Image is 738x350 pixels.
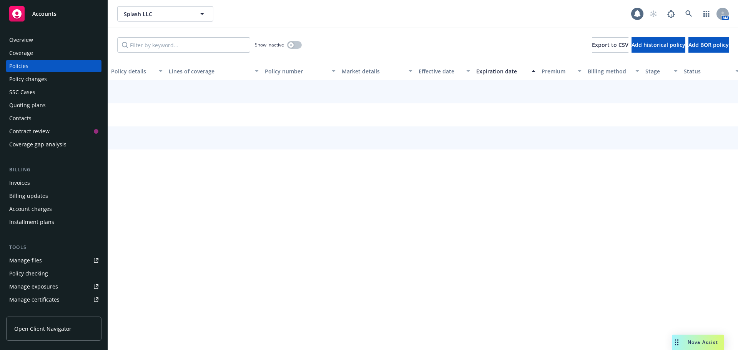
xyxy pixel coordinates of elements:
[169,67,250,75] div: Lines of coverage
[6,99,101,111] a: Quoting plans
[681,6,696,22] a: Search
[6,267,101,280] a: Policy checking
[9,138,66,151] div: Coverage gap analysis
[473,62,539,80] button: Expiration date
[9,125,50,138] div: Contract review
[542,67,573,75] div: Premium
[419,67,462,75] div: Effective date
[6,307,101,319] a: Manage claims
[585,62,642,80] button: Billing method
[632,37,685,53] button: Add historical policy
[9,280,58,293] div: Manage exposures
[646,6,661,22] a: Start snowing
[663,6,679,22] a: Report a Bug
[672,335,681,350] div: Drag to move
[111,67,154,75] div: Policy details
[342,67,404,75] div: Market details
[32,11,57,17] span: Accounts
[108,62,166,80] button: Policy details
[645,67,669,75] div: Stage
[688,339,718,345] span: Nova Assist
[6,112,101,124] a: Contacts
[6,244,101,251] div: Tools
[339,62,416,80] button: Market details
[672,335,724,350] button: Nova Assist
[6,47,101,59] a: Coverage
[6,125,101,138] a: Contract review
[262,62,339,80] button: Policy number
[6,138,101,151] a: Coverage gap analysis
[124,10,190,18] span: Splash LLC
[9,203,52,215] div: Account charges
[9,86,35,98] div: SSC Cases
[6,280,101,293] a: Manage exposures
[6,177,101,189] a: Invoices
[117,37,250,53] input: Filter by keyword...
[688,41,729,48] span: Add BOR policy
[6,34,101,46] a: Overview
[6,254,101,267] a: Manage files
[6,73,101,85] a: Policy changes
[688,37,729,53] button: Add BOR policy
[6,3,101,25] a: Accounts
[6,190,101,202] a: Billing updates
[255,41,284,48] span: Show inactive
[9,60,28,72] div: Policies
[416,62,473,80] button: Effective date
[592,41,628,48] span: Export to CSV
[539,62,585,80] button: Premium
[9,216,54,228] div: Installment plans
[9,254,42,267] div: Manage files
[632,41,685,48] span: Add historical policy
[6,60,101,72] a: Policies
[9,34,33,46] div: Overview
[9,47,33,59] div: Coverage
[9,190,48,202] div: Billing updates
[642,62,681,80] button: Stage
[14,325,71,333] span: Open Client Navigator
[265,67,327,75] div: Policy number
[117,6,213,22] button: Splash LLC
[588,67,631,75] div: Billing method
[592,37,628,53] button: Export to CSV
[9,294,60,306] div: Manage certificates
[6,294,101,306] a: Manage certificates
[166,62,262,80] button: Lines of coverage
[6,166,101,174] div: Billing
[9,73,47,85] div: Policy changes
[9,177,30,189] div: Invoices
[699,6,714,22] a: Switch app
[6,216,101,228] a: Installment plans
[6,86,101,98] a: SSC Cases
[9,112,32,124] div: Contacts
[6,203,101,215] a: Account charges
[9,267,48,280] div: Policy checking
[9,307,48,319] div: Manage claims
[476,67,527,75] div: Expiration date
[9,99,46,111] div: Quoting plans
[684,67,731,75] div: Status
